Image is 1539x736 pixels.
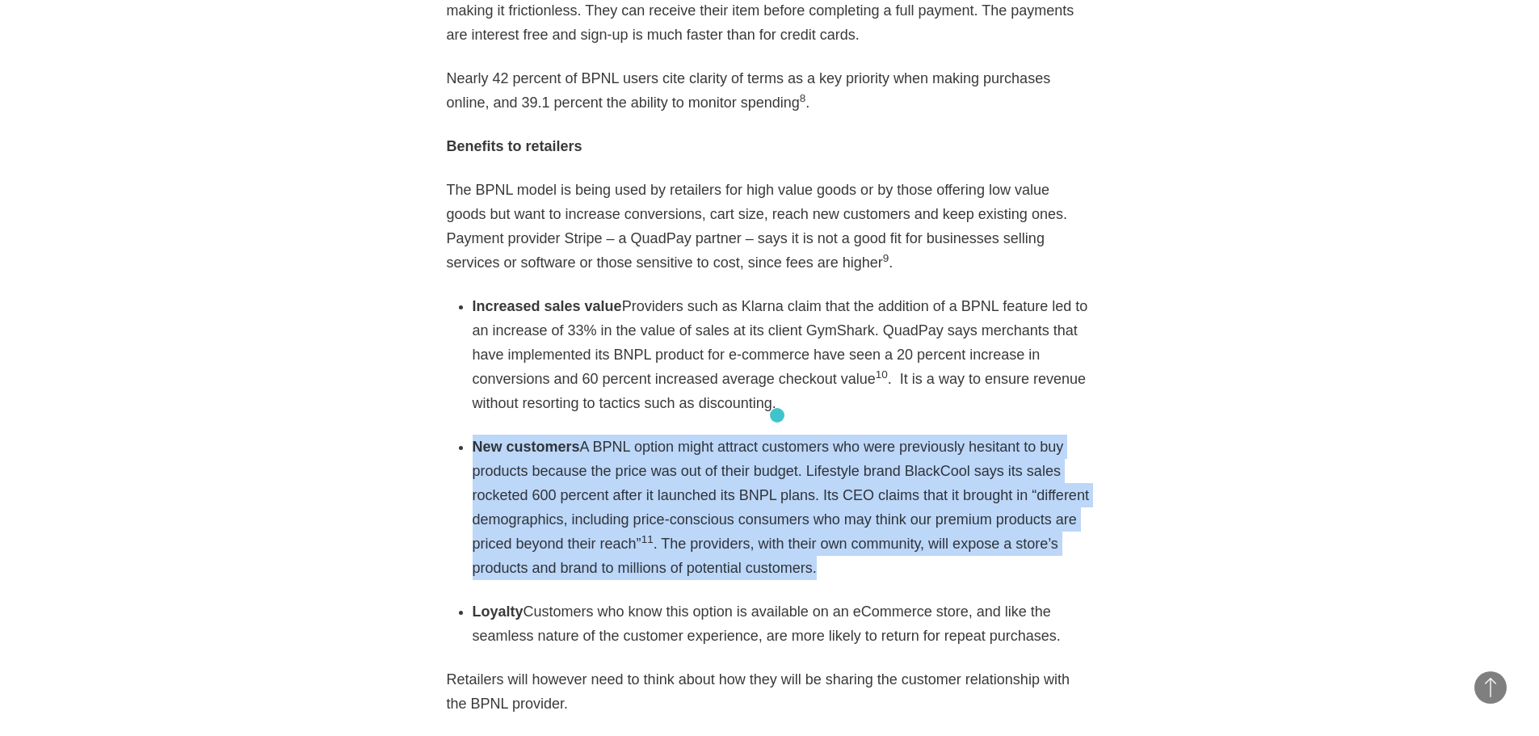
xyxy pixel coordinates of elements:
li: A BPNL option might attract customers who were previously hesitant to buy products because the pr... [473,435,1093,580]
strong: New customers [473,439,580,455]
sup: 9 [883,252,889,264]
sup: 10 [876,368,888,381]
strong: Increased sales value [473,298,622,314]
strong: Benefits to retailers [447,138,582,154]
sup: 11 [641,533,654,545]
button: Back to Top [1474,671,1507,704]
p: Retailers will however need to think about how they will be sharing the customer relationship wit... [447,667,1093,716]
p: The BPNL model is being used by retailers for high value goods or by those offering low value goo... [447,178,1093,275]
li: Customers who know this option is available on an eCommerce store, and like the seamless nature o... [473,599,1093,648]
li: Providers such as Klarna claim that the addition of a BPNL feature led to an increase of 33% in t... [473,294,1093,415]
p: Nearly 42 percent of BPNL users cite clarity of terms as a key priority when making purchases onl... [447,66,1093,115]
sup: 8 [800,92,806,104]
strong: Loyalty [473,604,524,620]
